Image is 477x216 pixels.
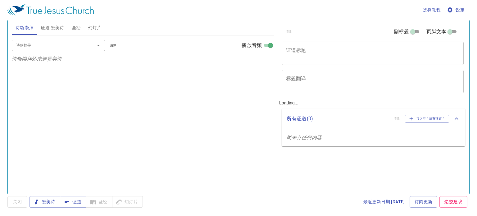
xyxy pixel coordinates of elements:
div: Loading... [277,18,468,191]
button: 清除 [106,42,120,49]
i: 尚未存任何内容 [287,135,322,140]
span: 证道 赞美诗 [41,24,64,32]
a: 递交建议 [439,196,467,208]
span: 页脚文本 [426,28,447,35]
span: 最近更新日期 [DATE] [363,198,405,206]
span: 证道 [65,198,81,206]
button: 加入至＂所有证道＂ [405,115,449,123]
img: True Jesus Church [7,4,94,16]
span: 副标题 [394,28,409,35]
span: 订阅更新 [415,198,433,206]
div: 所有证道(0)清除加入至＂所有证道＂ [282,108,465,129]
span: 选择教程 [423,6,441,14]
a: 订阅更新 [410,196,438,208]
span: 加入至＂所有证道＂ [409,116,445,122]
span: 赞美诗 [34,198,55,206]
a: 最近更新日期 [DATE] [361,196,407,208]
p: 所有证道 ( 0 ) [287,115,388,122]
span: 设定 [448,6,465,14]
button: 证道 [60,196,86,208]
span: 圣经 [72,24,81,32]
button: 选择教程 [420,4,443,16]
button: 赞美诗 [30,196,60,208]
span: 播放音频 [242,42,262,49]
span: 清除 [110,43,116,48]
i: 诗颂崇拜还未选赞美诗 [12,56,62,62]
span: 递交建议 [444,198,462,206]
span: 幻灯片 [88,24,102,32]
span: 诗颂崇拜 [16,24,34,32]
button: Open [94,41,103,50]
button: 设定 [446,4,467,16]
